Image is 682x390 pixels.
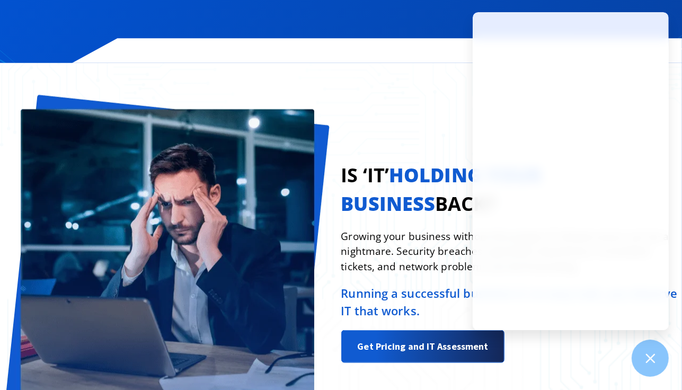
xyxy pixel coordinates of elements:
a: Get Pricing and IT Assessment [341,330,505,363]
strong: holding your business [341,162,542,217]
span: Get Pricing and IT Assessment [358,336,489,357]
iframe: Chatgenie Messenger [473,12,669,330]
